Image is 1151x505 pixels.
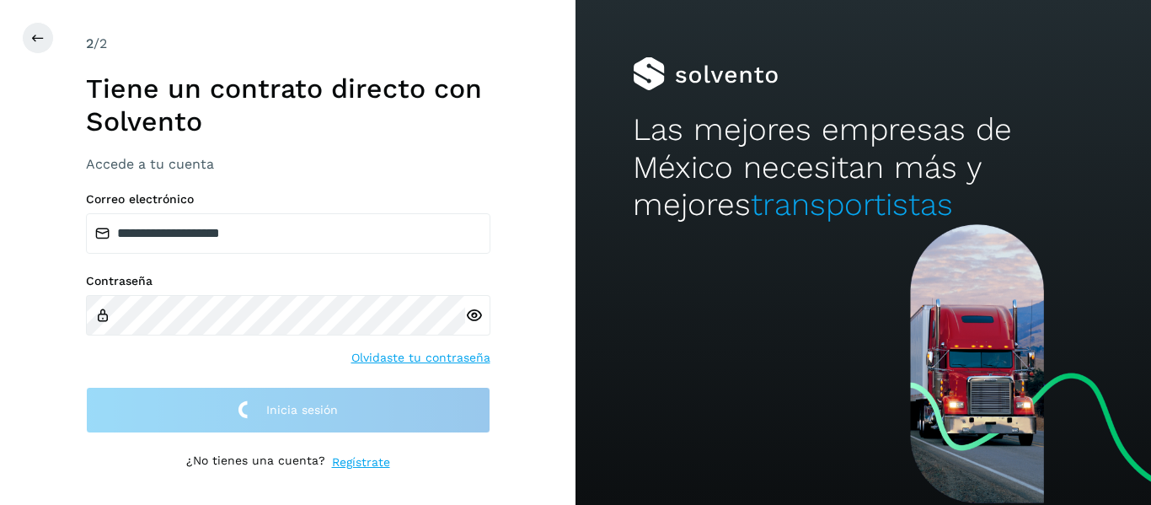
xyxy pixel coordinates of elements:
button: Inicia sesión [86,387,490,433]
h3: Accede a tu cuenta [86,156,490,172]
label: Contraseña [86,274,490,288]
label: Correo electrónico [86,192,490,207]
p: ¿No tienes una cuenta? [186,454,325,471]
a: Olvidaste tu contraseña [351,349,490,367]
h1: Tiene un contrato directo con Solvento [86,73,490,137]
a: Regístrate [332,454,390,471]
span: Inicia sesión [266,404,338,416]
span: transportistas [751,186,953,223]
h2: Las mejores empresas de México necesitan más y mejores [633,111,1093,223]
